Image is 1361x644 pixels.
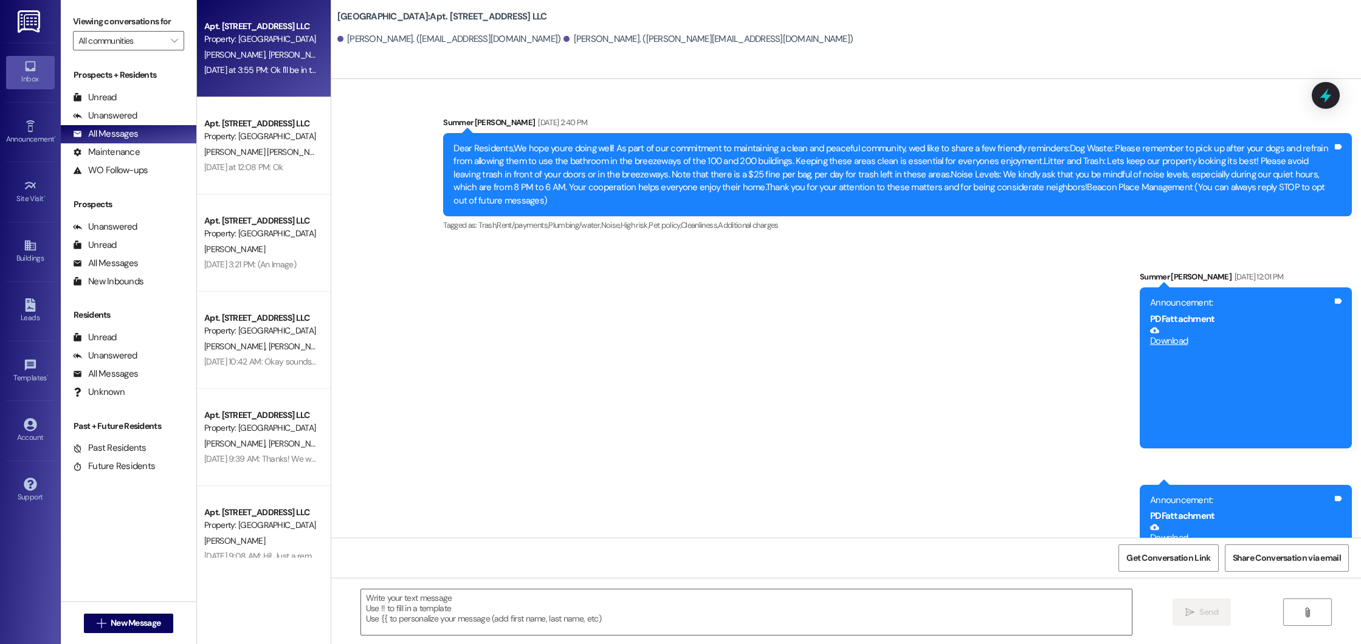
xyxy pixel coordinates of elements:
[73,349,137,362] div: Unanswered
[1185,608,1194,617] i: 
[204,341,269,352] span: [PERSON_NAME]
[1233,552,1341,564] span: Share Conversation via email
[1173,598,1232,626] button: Send
[1150,313,1215,325] b: PDF attachment
[204,130,317,143] div: Property: [GEOGRAPHIC_DATA]
[443,116,1352,133] div: Summer [PERSON_NAME]
[73,109,137,122] div: Unanswered
[1150,494,1332,507] div: Announcement:
[1150,348,1332,439] iframe: Download https://res.cloudinary.com/residesk/image/upload/v1727802016/ugd8edqr7gjqsp1qtdzt.pdf
[204,506,317,519] div: Apt. [STREET_ADDRESS] LLC
[47,372,49,380] span: •
[268,341,329,352] span: [PERSON_NAME]
[535,116,587,129] div: [DATE] 2:40 PM
[73,128,138,140] div: All Messages
[204,227,317,240] div: Property: [GEOGRAPHIC_DATA]
[204,214,317,227] div: Apt. [STREET_ADDRESS] LLC
[204,453,367,464] div: [DATE] 9:39 AM: Thanks! We will put her away!
[6,474,55,507] a: Support
[1118,544,1218,572] button: Get Conversation Link
[204,146,328,157] span: [PERSON_NAME] [PERSON_NAME]
[73,386,125,399] div: Unknown
[6,295,55,327] a: Leads
[204,162,283,173] div: [DATE] at 12:08 PM: Ok
[54,133,56,142] span: •
[6,355,55,388] a: Templates •
[1303,608,1312,617] i: 
[204,422,317,434] div: Property: [GEOGRAPHIC_DATA]
[6,176,55,208] a: Site Visit •
[73,221,137,233] div: Unanswered
[621,220,649,230] span: High risk ,
[204,259,296,270] div: [DATE] 3:21 PM: (An Image)
[73,275,143,288] div: New Inbounds
[1199,606,1218,618] span: Send
[204,20,317,33] div: Apt. [STREET_ADDRESS] LLC
[18,10,43,33] img: ResiDesk Logo
[61,420,196,433] div: Past + Future Residents
[1232,270,1283,283] div: [DATE] 12:01 PM
[1140,270,1352,287] div: Summer [PERSON_NAME]
[73,12,184,31] label: Viewing conversations for
[204,356,334,367] div: [DATE] 10:42 AM: Okay sounds good!
[268,438,329,449] span: [PERSON_NAME]
[73,460,155,473] div: Future Residents
[204,64,404,75] div: [DATE] at 3:55 PM: Ok I'll be in to pick them up. Thank you
[44,193,46,201] span: •
[649,220,681,230] span: Pet policy ,
[497,220,548,230] span: Rent/payments ,
[337,10,547,23] b: [GEOGRAPHIC_DATA]: Apt. [STREET_ADDRESS] LLC
[204,49,269,60] span: [PERSON_NAME]
[443,216,1352,234] div: Tagged as:
[73,331,117,344] div: Unread
[718,220,778,230] span: Additional charges
[337,33,561,46] div: [PERSON_NAME]. ([EMAIL_ADDRESS][DOMAIN_NAME])
[204,409,317,422] div: Apt. [STREET_ADDRESS] LLC
[1150,510,1215,522] b: PDF attachment
[681,220,718,230] span: Cleanliness ,
[1150,326,1332,347] a: Download
[61,309,196,321] div: Residents
[204,33,317,46] div: Property: [GEOGRAPHIC_DATA]
[204,438,269,449] span: [PERSON_NAME]
[84,614,174,633] button: New Message
[73,442,146,454] div: Past Residents
[204,519,317,532] div: Property: [GEOGRAPHIC_DATA]
[204,535,265,546] span: [PERSON_NAME]
[268,49,329,60] span: [PERSON_NAME]
[73,91,117,104] div: Unread
[1150,296,1332,309] div: Announcement:
[73,239,117,252] div: Unread
[1126,552,1210,564] span: Get Conversation Link
[61,198,196,211] div: Prospects
[6,56,55,89] a: Inbox
[6,414,55,447] a: Account
[204,244,265,255] span: [PERSON_NAME]
[204,550,1134,561] div: [DATE] 9:08 AM: Hi! Just a reminder that our pest control team will be at your unit [DATE] to add...
[478,220,497,230] span: Trash ,
[171,36,177,46] i: 
[111,617,160,629] span: New Message
[548,220,601,230] span: Plumbing/water ,
[78,31,165,50] input: All communities
[73,257,138,270] div: All Messages
[73,164,148,177] div: WO Follow-ups
[97,618,106,628] i: 
[204,117,317,130] div: Apt. [STREET_ADDRESS] LLC
[204,324,317,337] div: Property: [GEOGRAPHIC_DATA]
[61,69,196,81] div: Prospects + Residents
[1150,522,1332,544] a: Download
[6,235,55,268] a: Buildings
[73,368,138,380] div: All Messages
[601,220,621,230] span: Noise ,
[1225,544,1349,572] button: Share Conversation via email
[204,312,317,324] div: Apt. [STREET_ADDRESS] LLC
[73,146,140,159] div: Maintenance
[563,33,853,46] div: [PERSON_NAME]. ([PERSON_NAME][EMAIL_ADDRESS][DOMAIN_NAME])
[453,142,1332,207] div: Dear Residents,We hope youre doing well! As part of our commitment to maintaining a clean and pea...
